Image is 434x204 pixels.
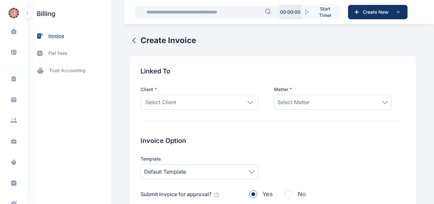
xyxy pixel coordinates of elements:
span: Default Template [144,168,186,176]
span: trust accounting [49,67,86,74]
span: Select Matter [277,98,310,106]
h2: Create Invoice [141,35,196,46]
button: Yes [249,190,273,199]
a: trust accounting [27,62,111,79]
span: invoice [48,33,64,39]
span: Start Timer [314,6,336,19]
a: invoice [27,27,111,45]
p: 00 : 00 : 00 [280,9,300,15]
p: Submit invoice for approval? [141,190,211,198]
span: Yes [262,190,273,199]
a: flat fees [27,45,111,62]
button: Create New [348,5,408,19]
h2: Linked To [141,67,405,76]
span: Select Client [145,98,176,106]
h2: Invoice Option [141,136,405,145]
span: No [298,190,306,199]
span: Matter [274,86,292,93]
p: Client [141,86,258,93]
img: infoSign.6aabd026.svg [214,192,219,197]
button: Start Timer [302,5,341,19]
span: Create New [360,9,394,15]
span: Template [141,156,161,162]
span: flat fees [48,50,67,57]
button: No [285,190,306,199]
